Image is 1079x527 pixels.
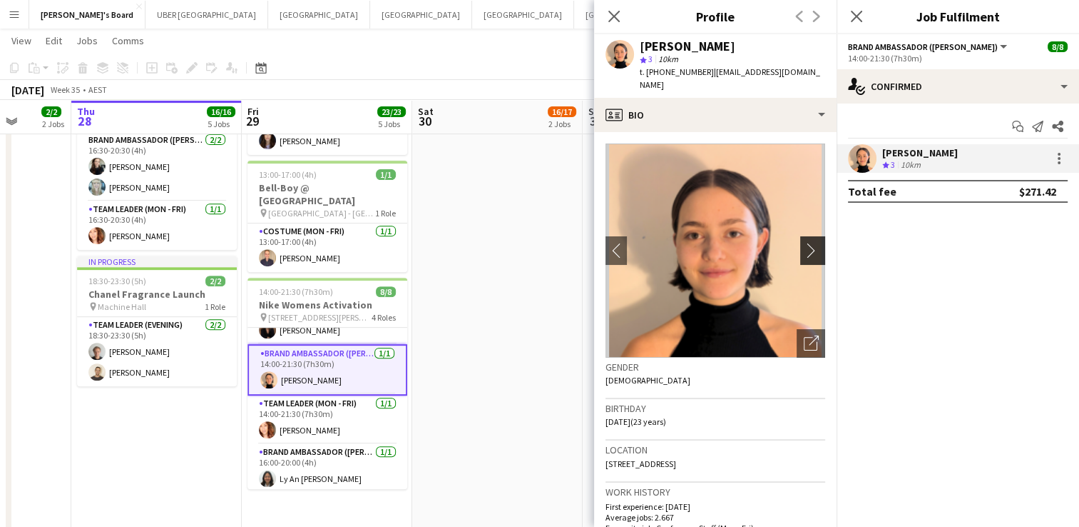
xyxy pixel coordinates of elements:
span: 2/2 [205,276,225,286]
div: AEST [88,84,107,95]
span: 8/8 [1048,41,1068,52]
span: [STREET_ADDRESS][PERSON_NAME] [268,312,372,323]
img: Crew avatar or photo [605,144,825,358]
span: [DATE] (23 years) [605,416,666,427]
div: [PERSON_NAME] [640,40,735,53]
app-job-card: In progress16:30-20:30 (4h)3/3Nike Womens Activation [STREET_ADDRESS][PERSON_NAME]2 RolesBrand Am... [77,71,237,250]
span: View [11,34,31,47]
span: Week 35 [47,84,83,95]
span: 28 [75,113,95,129]
span: 13:00-17:00 (4h) [259,169,317,180]
h3: Job Fulfilment [837,7,1079,26]
h3: Profile [594,7,837,26]
app-job-card: 13:00-17:00 (4h)1/1Bell-Boy @ [GEOGRAPHIC_DATA] [GEOGRAPHIC_DATA] - [GEOGRAPHIC_DATA]1 RoleCostum... [247,161,407,272]
app-card-role: Team Leader (Evening)2/218:30-23:30 (5h)[PERSON_NAME][PERSON_NAME] [77,317,237,386]
span: 1 Role [375,208,396,219]
a: View [6,31,37,50]
span: | [EMAIL_ADDRESS][DOMAIN_NAME] [640,66,820,90]
p: Average jobs: 2.667 [605,512,825,523]
span: 29 [245,113,259,129]
div: 14:00-21:30 (7h30m) [848,53,1068,64]
button: Brand Ambassador ([PERSON_NAME]) [848,41,1009,52]
div: [DATE] [11,83,44,97]
button: [GEOGRAPHIC_DATA] [370,1,472,29]
span: 8/8 [376,286,396,297]
span: 14:00-21:30 (7h30m) [259,286,333,297]
span: 30 [416,113,434,129]
span: t. [PHONE_NUMBER] [640,66,714,77]
div: 5 Jobs [378,119,405,129]
h3: Bell-Boy @ [GEOGRAPHIC_DATA] [247,181,407,207]
span: Brand Ambassador (Mon - Fri) [848,41,998,52]
span: 16/16 [207,106,235,117]
span: Sun [588,105,605,118]
span: Machine Hall [98,301,146,312]
span: Fri [247,105,259,118]
span: 4 Roles [372,312,396,323]
span: 3 [648,54,653,64]
h3: Chanel Fragrance Launch [77,288,237,301]
h3: Nike Womens Activation [247,298,407,311]
span: 31 [586,113,605,129]
app-card-role: Brand Ambassador ([PERSON_NAME])1/114:00-21:30 (7h30m)[PERSON_NAME] [247,344,407,396]
p: First experience: [DATE] [605,501,825,512]
span: Edit [46,34,62,47]
div: 10km [898,159,924,171]
div: Bio [594,98,837,132]
span: 1 Role [205,301,225,312]
div: 2 Jobs [548,119,576,129]
span: Jobs [76,34,98,47]
button: [GEOGRAPHIC_DATA] [268,1,370,29]
h3: Location [605,443,825,456]
span: 2/2 [41,106,61,117]
span: [DEMOGRAPHIC_DATA] [605,375,690,386]
span: Thu [77,105,95,118]
a: Comms [106,31,150,50]
app-card-role: Brand Ambassador ([PERSON_NAME])1/116:00-20:00 (4h)Ly An [PERSON_NAME] [247,444,407,493]
span: [STREET_ADDRESS] [605,458,676,469]
button: [GEOGRAPHIC_DATA] [472,1,574,29]
app-card-role: Costume (Mon - Fri)1/113:00-17:00 (4h)[PERSON_NAME] [247,224,407,272]
div: Confirmed [837,69,1079,104]
div: Open photos pop-in [797,329,825,358]
span: [GEOGRAPHIC_DATA] - [GEOGRAPHIC_DATA] [268,208,375,219]
button: UBER [GEOGRAPHIC_DATA] [145,1,268,29]
div: [PERSON_NAME] [882,146,958,159]
h3: Birthday [605,402,825,415]
span: 18:30-23:30 (5h) [88,276,146,286]
h3: Work history [605,486,825,498]
span: 10km [655,54,681,64]
div: 5 Jobs [208,119,235,129]
app-card-role: Team Leader (Mon - Fri)1/114:00-21:30 (7h30m)[PERSON_NAME] [247,396,407,444]
span: Comms [112,34,144,47]
app-job-card: In progress18:30-23:30 (5h)2/2Chanel Fragrance Launch Machine Hall1 RoleTeam Leader (Evening)2/21... [77,256,237,386]
h3: Gender [605,361,825,373]
span: 23/23 [377,106,406,117]
app-card-role: Team Leader (Mon - Fri)1/116:30-20:30 (4h)[PERSON_NAME] [77,201,237,250]
app-card-role: Brand Ambassador ([PERSON_NAME])2/216:30-20:30 (4h)[PERSON_NAME][PERSON_NAME] [77,132,237,201]
div: $271.42 [1019,184,1056,199]
div: Total fee [848,184,896,199]
button: [PERSON_NAME]'s Board [29,1,145,29]
app-job-card: 14:00-21:30 (7h30m)8/8Nike Womens Activation [STREET_ADDRESS][PERSON_NAME]4 Roles[PERSON_NAME][PE... [247,278,407,489]
span: 3 [891,159,895,170]
div: 2 Jobs [42,119,64,129]
a: Jobs [71,31,103,50]
span: 16/17 [548,106,576,117]
button: [GEOGRAPHIC_DATA]/Gold Coast Winter [574,1,743,29]
span: Sat [418,105,434,118]
a: Edit [40,31,68,50]
div: In progress [77,256,237,267]
span: 1/1 [376,169,396,180]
